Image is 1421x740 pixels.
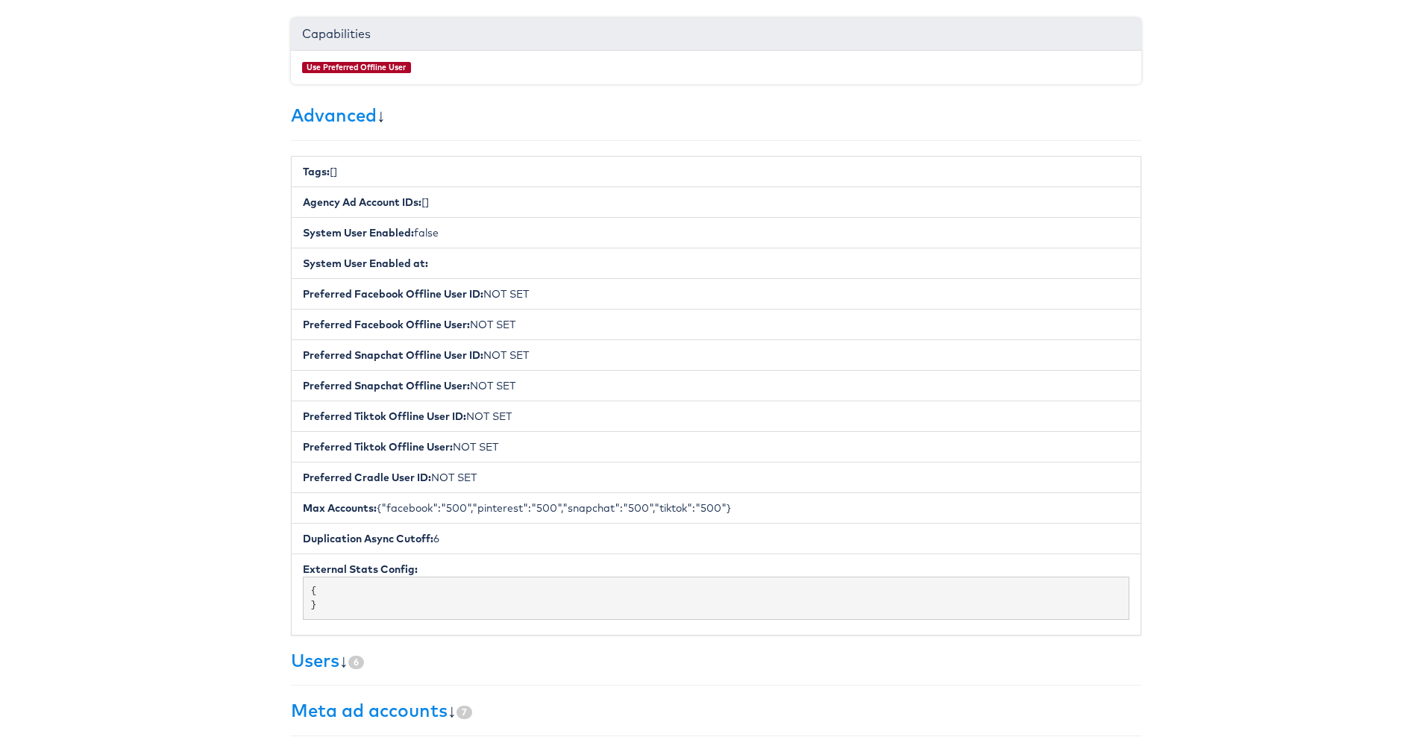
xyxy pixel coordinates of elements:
li: [] [291,184,1141,215]
a: Meta ad accounts [291,696,448,718]
b: Tags: [303,162,330,175]
b: System User Enabled: [303,223,414,236]
span: 7 [457,703,472,716]
li: NOT SET [291,275,1141,307]
li: [] [291,153,1141,184]
li: NOT SET [291,459,1141,490]
li: NOT SET [291,428,1141,460]
b: External Stats Config: [303,559,418,573]
b: Agency Ad Account IDs: [303,192,421,206]
b: Preferred Facebook Offline User ID: [303,284,483,298]
b: Max Accounts: [303,498,377,512]
b: Preferred Snapchat Offline User ID: [303,345,483,359]
b: Preferred Snapchat Offline User: [303,376,470,389]
li: NOT SET [291,336,1141,368]
span: 6 [348,653,364,666]
a: Users [291,646,339,668]
li: NOT SET [291,367,1141,398]
h3: ↓ [291,697,1141,717]
li: 6 [291,520,1141,551]
div: Capabilities [291,15,1141,48]
h3: ↓ [291,647,1141,667]
pre: { } [303,574,1129,617]
a: Use Preferred Offline User [307,59,406,69]
b: Duplication Async Cutoff: [303,529,433,542]
b: System User Enabled at: [303,254,428,267]
h3: ↓ [291,102,1141,122]
li: NOT SET [291,306,1141,337]
li: NOT SET [291,398,1141,429]
li: false [291,214,1141,245]
b: Preferred Cradle User ID: [303,468,431,481]
b: Preferred Tiktok Offline User ID: [303,407,466,420]
a: Advanced [291,101,377,123]
li: {"facebook":"500","pinterest":"500","snapchat":"500","tiktok":"500"} [291,489,1141,521]
b: Preferred Facebook Offline User: [303,315,470,328]
b: Preferred Tiktok Offline User: [303,437,453,451]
